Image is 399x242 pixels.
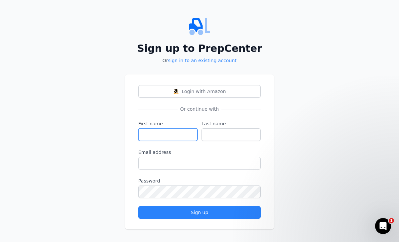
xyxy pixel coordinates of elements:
[138,149,261,156] label: Email address
[138,206,261,219] button: Sign up
[138,120,198,127] label: First name
[125,43,274,55] h2: Sign up to PrepCenter
[138,178,261,184] label: Password
[138,85,261,98] button: Login with AmazonLogin with Amazon
[168,58,236,63] a: sign in to an existing account
[389,218,394,223] span: 1
[125,16,274,37] img: PrepCenter
[178,106,221,112] span: Or continue with
[182,88,226,95] span: Login with Amazon
[144,209,255,216] div: Sign up
[201,120,261,127] label: Last name
[125,57,274,64] p: Or
[173,89,179,94] img: Login with Amazon
[375,218,391,234] iframe: Intercom live chat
